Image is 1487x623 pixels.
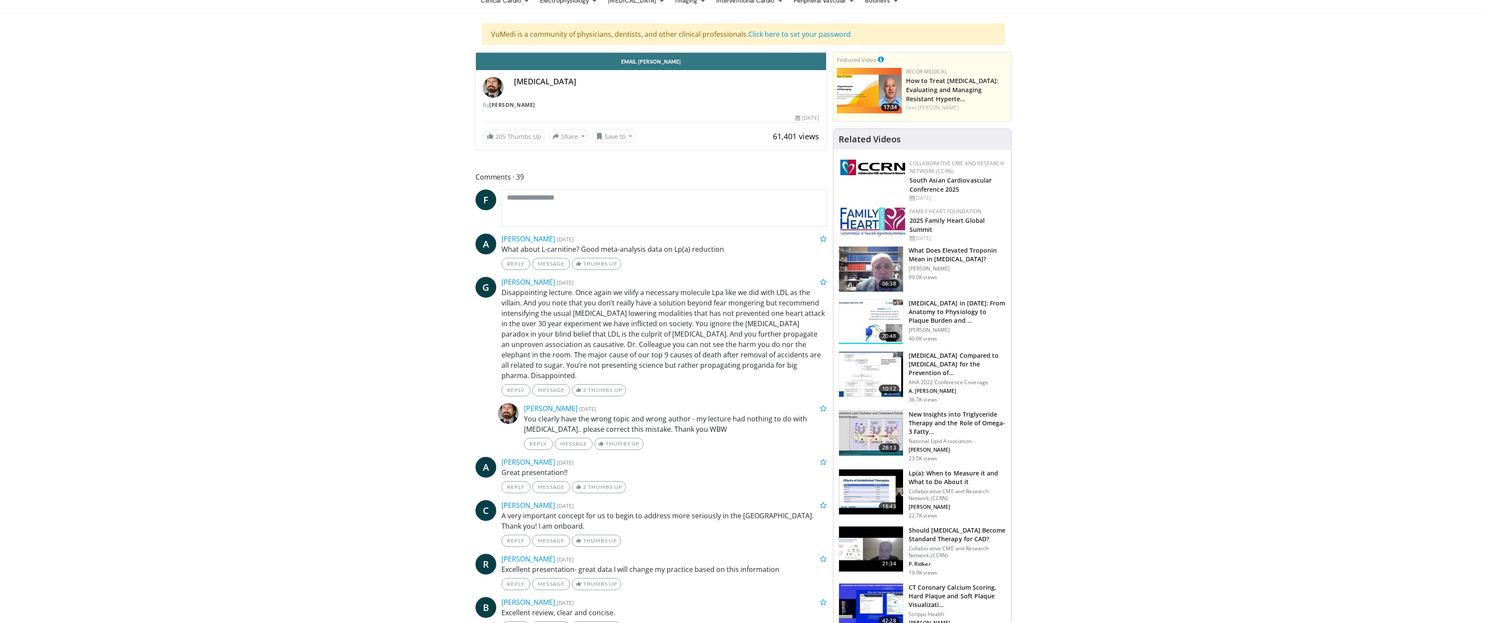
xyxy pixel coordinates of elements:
img: 45ea033d-f728-4586-a1ce-38957b05c09e.150x105_q85_crop-smart_upscale.jpg [839,411,903,456]
p: A very important concept for us to begin to address more seriously in the [GEOGRAPHIC_DATA]. Than... [501,511,826,531]
button: Share [549,129,589,143]
span: 28:13 [879,443,900,452]
div: VuMedi is a community of physicians, dentists, and other clinical professionals. [482,23,1005,45]
p: 40.9K views [909,335,937,342]
p: [PERSON_NAME] [909,446,1006,453]
span: 17:34 [881,103,900,111]
div: By [483,101,819,109]
a: 06:38 What Does Elevated Troponin Mean in [MEDICAL_DATA]? [PERSON_NAME] 99.0K views [839,246,1006,292]
a: C [475,500,496,521]
a: [PERSON_NAME] [501,554,555,564]
a: [PERSON_NAME] [501,277,555,287]
small: [DATE] [557,459,574,466]
a: Reply [501,384,530,396]
a: [PERSON_NAME] [524,404,578,413]
h3: [MEDICAL_DATA] Compared to [MEDICAL_DATA] for the Prevention of… [909,351,1006,377]
a: Thumbs Up [594,438,643,450]
p: 22.7K views [909,512,937,519]
div: Feat. [906,104,1008,112]
video-js: Video Player [476,52,826,53]
img: a04ee3ba-8487-4636-b0fb-5e8d268f3737.png.150x105_q85_autocrop_double_scale_upscale_version-0.2.png [840,160,905,175]
p: 36.7K views [909,396,937,403]
span: 10:12 [879,385,900,393]
a: [PERSON_NAME] [501,234,555,244]
a: Message [532,481,570,493]
span: 61,401 views [773,131,819,141]
p: 99.0K views [909,274,937,281]
h4: [MEDICAL_DATA] [514,77,819,87]
p: What about L-carnitine? Good meta-analysis data on Lp(a) reduction [501,244,826,254]
h4: Related Videos [839,134,901,145]
small: [DATE] [557,279,574,286]
a: Message [555,438,593,450]
img: 96363db5-6b1b-407f-974b-715268b29f70.jpeg.150x105_q85_autocrop_double_scale_upscale_version-0.2.jpg [840,208,905,236]
p: [PERSON_NAME] [909,504,1006,511]
a: Thumbs Up [572,535,621,547]
p: 19.9K views [909,569,937,576]
a: [PERSON_NAME] [501,457,555,467]
a: 2025 Family Heart Global Summit [909,216,985,234]
a: 21:34 Should [MEDICAL_DATA] Become Standard Therapy for CAD? Collaborative CME and Research Netwo... [839,526,1006,576]
small: [DATE] [557,235,574,243]
span: 21:34 [879,559,900,568]
img: eb63832d-2f75-457d-8c1a-bbdc90eb409c.150x105_q85_crop-smart_upscale.jpg [839,527,903,572]
p: Excellent presentation- great data I will change my practice based on this information [501,564,826,575]
p: Disappointing lecture. Once again we vilify a necessary molecule Lpa like we did with LDL as the ... [501,287,826,381]
a: Message [532,578,570,590]
p: National Lipid Association [909,438,1006,445]
small: Featured Video [837,56,876,64]
a: 10:12 [MEDICAL_DATA] Compared to [MEDICAL_DATA] for the Prevention of… AHA 2022 Conference Covera... [839,351,1006,403]
img: 7c0f9b53-1609-4588-8498-7cac8464d722.150x105_q85_crop-smart_upscale.jpg [839,352,903,397]
a: Collaborative CME and Research Network (CCRN) [909,160,1004,175]
span: Comments 39 [475,171,826,183]
a: G [475,277,496,298]
a: 28:13 New Insights into Triglyceride Therapy and the Role of Omega-3 Fatty… National Lipid Associ... [839,410,1006,462]
div: [DATE] [909,234,1004,242]
small: [DATE] [557,556,574,563]
a: A [475,457,496,478]
span: 2 [583,484,587,490]
p: [PERSON_NAME] [909,265,1006,272]
h3: What Does Elevated Troponin Mean in [MEDICAL_DATA]? [909,246,1006,263]
a: How to Treat [MEDICAL_DATA]: Evaluating and Managing Resistant Hyperte… [906,77,999,103]
h3: Lp(a): When to Measure it and What to Do About it [909,469,1006,486]
a: Reply [501,578,530,590]
a: 2 Thumbs Up [572,481,626,493]
small: [DATE] [557,502,574,510]
a: Message [532,384,570,396]
div: [DATE] [909,194,1004,202]
img: 823da73b-7a00-425d-bb7f-45c8b03b10c3.150x105_q85_crop-smart_upscale.jpg [839,299,903,344]
a: 20:48 [MEDICAL_DATA] in [DATE]: From Anatomy to Physiology to Plaque Burden and … [PERSON_NAME] 4... [839,299,1006,345]
a: 2 Thumbs Up [572,384,626,396]
a: 17:34 [837,68,902,113]
a: B [475,597,496,618]
h3: New Insights into Triglyceride Therapy and the Role of Omega-3 Fatty… [909,410,1006,436]
a: Thumbs Up [572,258,621,270]
p: [PERSON_NAME] [909,327,1006,334]
a: 205 Thumbs Up [483,130,545,143]
a: Family Heart Foundation [909,208,982,215]
a: R [475,554,496,575]
p: P. Ridker [909,561,1006,568]
a: Message [532,535,570,547]
span: 20:48 [879,332,900,340]
img: 98daf78a-1d22-4ebe-927e-10afe95ffd94.150x105_q85_crop-smart_upscale.jpg [839,247,903,292]
button: Save to [592,129,636,143]
p: Collaborative CME and Research Network (CCRN) [909,488,1006,502]
img: Avatar [498,403,519,424]
span: 18:43 [879,502,900,511]
a: [PERSON_NAME] [501,501,555,510]
h3: Should [MEDICAL_DATA] Become Standard Therapy for CAD? [909,526,1006,543]
a: Recor Medical [906,68,947,75]
p: AHA 2022 Conference Coverage [909,379,1006,386]
a: [PERSON_NAME] [918,104,959,111]
p: Collaborative CME and Research Network (CCRN) [909,545,1006,559]
p: Excellent review, clear and concise. [501,607,826,618]
a: Reply [501,258,530,270]
a: F [475,189,496,210]
small: [DATE] [557,599,574,607]
p: 23.5K views [909,455,937,462]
